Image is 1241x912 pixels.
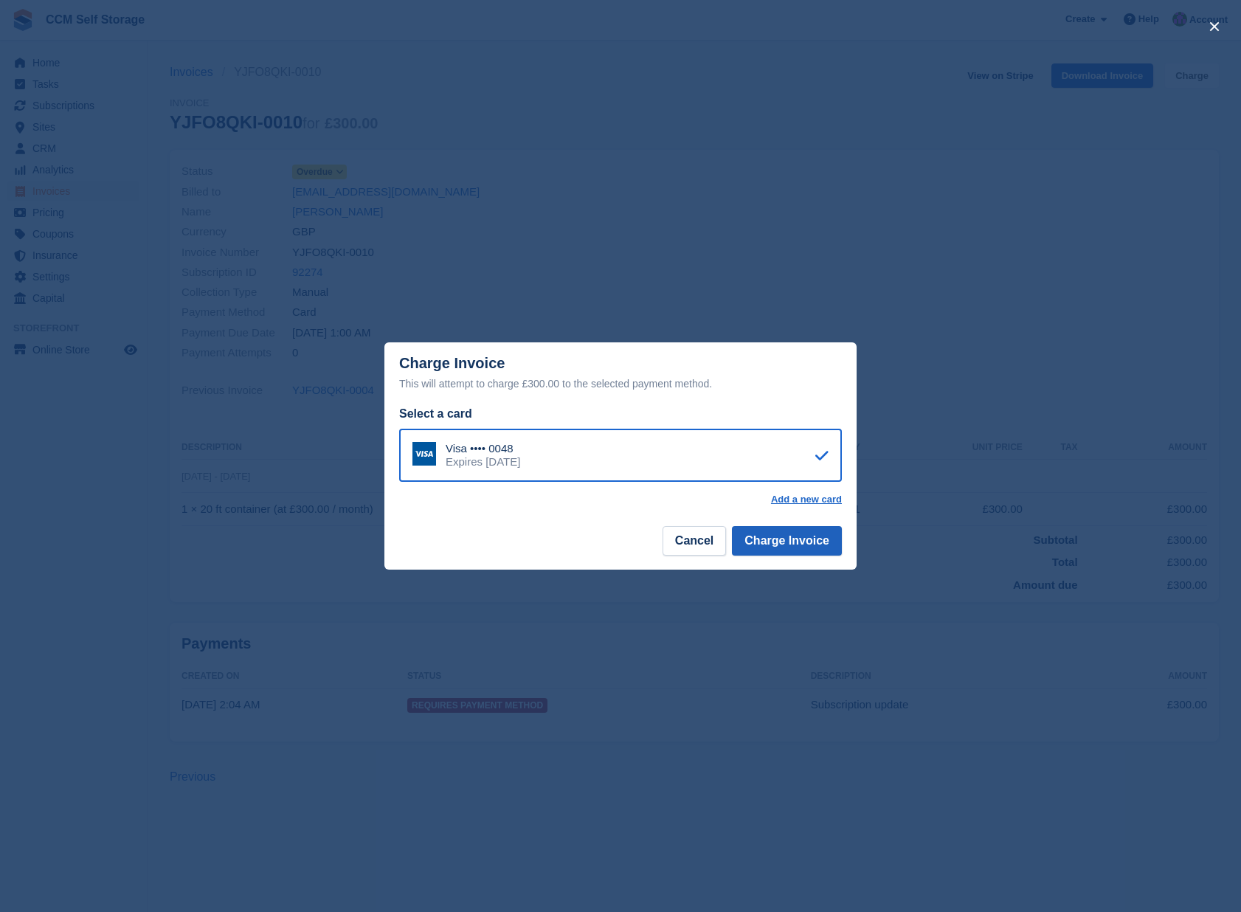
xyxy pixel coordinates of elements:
[446,442,520,455] div: Visa •••• 0048
[399,375,842,393] div: This will attempt to charge £300.00 to the selected payment method.
[399,405,842,423] div: Select a card
[663,526,726,556] button: Cancel
[399,355,842,393] div: Charge Invoice
[412,442,436,466] img: Visa Logo
[1203,15,1226,38] button: close
[732,526,842,556] button: Charge Invoice
[446,455,520,469] div: Expires [DATE]
[771,494,842,505] a: Add a new card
